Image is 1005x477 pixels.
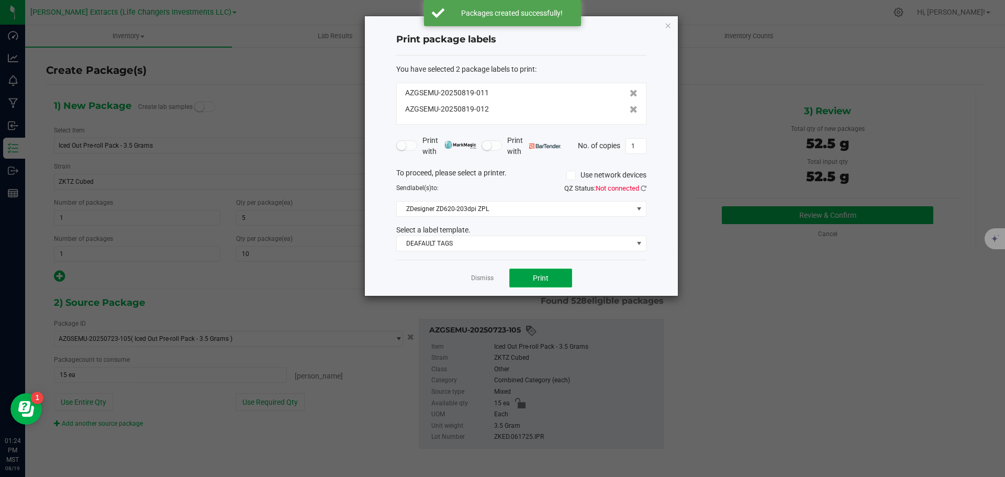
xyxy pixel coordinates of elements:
[31,392,43,404] iframe: Resource center unread badge
[596,184,639,192] span: Not connected
[450,8,573,18] div: Packages created successfully!
[578,141,620,149] span: No. of copies
[564,184,646,192] span: QZ Status:
[533,274,549,282] span: Print
[507,135,561,157] span: Print with
[396,65,535,73] span: You have selected 2 package labels to print
[396,184,439,192] span: Send to:
[444,141,476,149] img: mark_magic_cybra.png
[388,168,654,183] div: To proceed, please select a printer.
[422,135,476,157] span: Print with
[388,225,654,236] div: Select a label template.
[509,269,572,287] button: Print
[410,184,431,192] span: label(s)
[10,393,42,425] iframe: Resource center
[396,33,646,47] h4: Print package labels
[405,87,489,98] span: AZGSEMU-20250819-011
[471,274,494,283] a: Dismiss
[396,64,646,75] div: :
[405,104,489,115] span: AZGSEMU-20250819-012
[397,202,633,216] span: ZDesigner ZD620-203dpi ZPL
[566,170,646,181] label: Use network devices
[529,143,561,149] img: bartender.png
[397,236,633,251] span: DEAFAULT TAGS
